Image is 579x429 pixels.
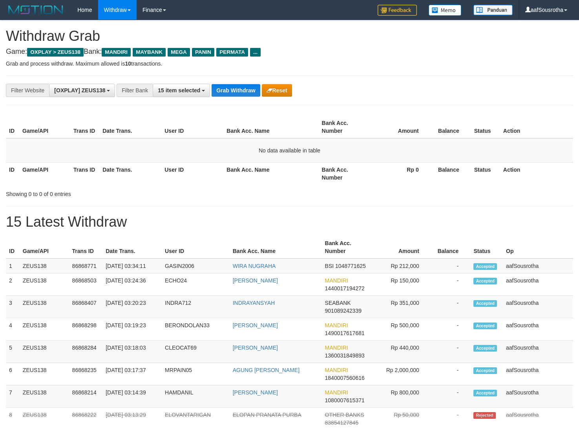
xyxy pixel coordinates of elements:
[233,300,275,306] a: INDRAYANSYAH
[6,60,573,68] p: Grab and process withdraw. Maximum allowed is transactions.
[6,341,20,363] td: 5
[325,352,365,359] span: Copy 1360031849893 to clipboard
[99,162,161,185] th: Date Trans.
[69,385,103,408] td: 86868214
[6,187,236,198] div: Showing 0 to 0 of 0 entries
[102,385,162,408] td: [DATE] 03:14:39
[233,389,278,396] a: [PERSON_NAME]
[162,363,230,385] td: MRPAIN05
[230,236,322,258] th: Bank Acc. Name
[325,330,365,336] span: Copy 1490017617681 to clipboard
[431,318,471,341] td: -
[102,273,162,296] td: [DATE] 03:24:36
[6,385,20,408] td: 7
[223,162,318,185] th: Bank Acc. Name
[431,273,471,296] td: -
[372,296,431,318] td: Rp 351,000
[473,278,497,284] span: Accepted
[370,116,431,138] th: Amount
[372,273,431,296] td: Rp 150,000
[117,84,153,97] div: Filter Bank
[325,300,351,306] span: SEABANK
[20,385,69,408] td: ZEUS138
[233,412,301,418] a: ELOPAN PRANATA PURBA
[319,162,370,185] th: Bank Acc. Number
[325,397,365,403] span: Copy 1080007615371 to clipboard
[503,296,573,318] td: aafSousrotha
[69,341,103,363] td: 86868284
[162,236,230,258] th: User ID
[470,236,503,258] th: Status
[233,367,300,373] a: AGUNG [PERSON_NAME]
[102,236,162,258] th: Date Trans.
[370,162,431,185] th: Rp 0
[325,367,348,373] span: MANDIRI
[102,341,162,363] td: [DATE] 03:18:03
[6,48,573,56] h4: Game: Bank:
[6,28,573,44] h1: Withdraw Grab
[319,116,370,138] th: Bank Acc. Number
[372,385,431,408] td: Rp 800,000
[431,363,471,385] td: -
[431,116,471,138] th: Balance
[262,84,292,97] button: Reset
[20,318,69,341] td: ZEUS138
[431,385,471,408] td: -
[168,48,190,57] span: MEGA
[378,5,417,16] img: Feedback.jpg
[473,300,497,307] span: Accepted
[125,60,131,67] strong: 10
[500,116,573,138] th: Action
[102,48,131,57] span: MANDIRI
[325,345,348,351] span: MANDIRI
[6,84,49,97] div: Filter Website
[503,363,573,385] td: aafSousrotha
[70,162,99,185] th: Trans ID
[325,389,348,396] span: MANDIRI
[325,322,348,328] span: MANDIRI
[6,162,19,185] th: ID
[429,5,462,16] img: Button%20Memo.svg
[99,116,161,138] th: Date Trans.
[102,318,162,341] td: [DATE] 03:19:23
[6,214,573,230] h1: 15 Latest Withdraw
[503,273,573,296] td: aafSousrotha
[6,318,20,341] td: 4
[233,322,278,328] a: [PERSON_NAME]
[503,258,573,273] td: aafSousrotha
[325,420,359,426] span: Copy 83854127845 to clipboard
[19,162,70,185] th: Game/API
[212,84,260,97] button: Grab Withdraw
[162,273,230,296] td: ECHO24
[325,412,364,418] span: OTHER BANKS
[102,258,162,273] td: [DATE] 03:34:11
[20,341,69,363] td: ZEUS138
[503,341,573,363] td: aafSousrotha
[372,258,431,273] td: Rp 212,000
[69,296,103,318] td: 86868407
[471,162,500,185] th: Status
[162,318,230,341] td: BERONDOLAN33
[20,363,69,385] td: ZEUS138
[325,263,334,269] span: BSI
[431,296,471,318] td: -
[162,385,230,408] td: HAMDANIL
[503,236,573,258] th: Op
[6,138,573,163] td: No data available in table
[325,277,348,284] span: MANDIRI
[6,4,66,16] img: MOTION_logo.png
[431,258,471,273] td: -
[233,345,278,351] a: [PERSON_NAME]
[223,116,318,138] th: Bank Acc. Name
[233,277,278,284] a: [PERSON_NAME]
[6,363,20,385] td: 6
[372,341,431,363] td: Rp 440,000
[20,296,69,318] td: ZEUS138
[431,341,471,363] td: -
[503,385,573,408] td: aafSousrotha
[473,345,497,352] span: Accepted
[473,5,513,15] img: panduan.png
[6,258,20,273] td: 1
[49,84,115,97] button: [OXPLAY] ZEUS138
[431,162,471,185] th: Balance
